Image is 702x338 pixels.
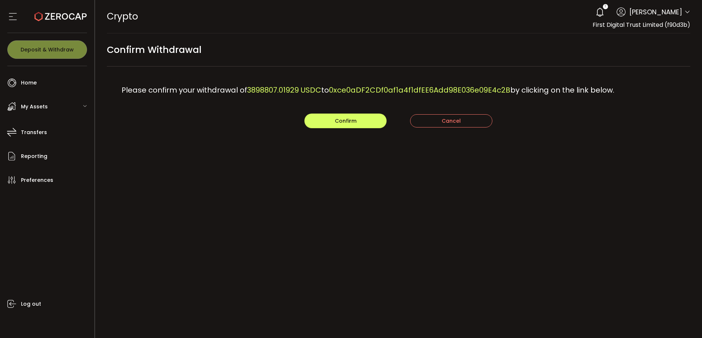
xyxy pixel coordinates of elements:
span: Transfers [21,127,47,138]
span: 3898807.01929 USDC [247,85,321,95]
iframe: Chat Widget [616,259,702,338]
span: Preferences [21,175,53,186]
button: Cancel [410,114,492,127]
span: Deposit & Withdraw [21,47,74,52]
span: 0xce0aDF2CDf0af1a4f1dfEE6Add98E036e09E4c2B [329,85,510,95]
span: [PERSON_NAME] [629,7,682,17]
span: Log out [21,299,41,309]
span: Cancel [442,117,461,125]
span: Home [21,78,37,88]
span: Confirm Withdrawal [107,42,202,58]
span: by clicking on the link below. [510,85,614,95]
span: 1 [605,4,606,9]
span: My Assets [21,101,48,112]
span: Reporting [21,151,47,162]
span: Confirm [335,117,357,125]
span: to [321,85,329,95]
span: First Digital Trust Limited (f90d3b) [593,21,690,29]
span: Crypto [107,10,138,23]
button: Confirm [304,114,387,128]
button: Deposit & Withdraw [7,40,87,59]
span: Please confirm your withdrawal of [122,85,247,95]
